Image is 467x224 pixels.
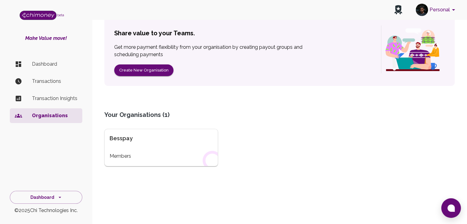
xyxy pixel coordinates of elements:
[32,60,77,68] p: Dashboard
[10,191,82,204] button: Dashboard
[20,11,56,20] img: Logo
[32,95,77,102] p: Transaction Insights
[381,25,445,73] img: happy
[413,2,460,18] button: account of current user
[110,153,213,160] div: Members
[202,151,218,166] img: pattern
[416,4,428,16] img: avatar
[32,112,77,119] p: Organisations
[114,64,173,76] button: Create New Organisation
[441,198,461,218] button: Open chat window
[110,134,213,143] div: Besspay
[114,44,313,58] body2: Get more payment flexibility from your organisation by creating payout groups and scheduling paym...
[32,78,77,85] p: Transactions
[57,13,64,17] span: beta
[114,29,195,37] div: Share value to your Teams.
[104,110,455,119] div: Your Organisations ( 1 )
